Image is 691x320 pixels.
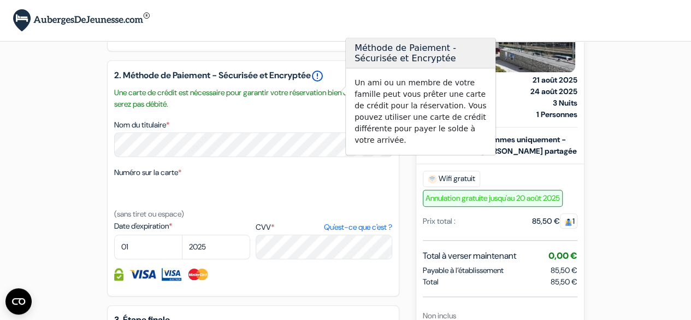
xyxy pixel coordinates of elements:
[114,167,181,178] label: Numéro sur la carte
[114,220,250,232] label: Date d'expiration
[551,265,577,275] span: 85,50 €
[423,249,516,262] span: Total à verser maintenant
[311,69,324,83] a: error_outline
[162,268,181,281] img: Visa Electron
[564,217,572,225] img: guest.svg
[256,222,392,233] label: CVV
[114,209,184,219] small: (sans tiret ou espace)
[346,38,495,68] h3: Méthode de Paiement - Sécurisée et Encryptée
[553,97,577,108] strong: 3 Nuits
[423,170,480,187] span: Wifi gratuit
[423,276,439,287] span: Total
[423,264,504,276] span: Payable à l’établissement
[114,87,392,110] small: Une carte de crédit est nécessaire pour garantir votre réservation bien que vous ne serez pas déb...
[423,134,577,155] b: Dortoir de 4 lits - Femmes uniquement - Standard - Salle [PERSON_NAME] partagée
[5,288,32,315] button: Ouvrir le widget CMP
[536,108,577,120] strong: 1 Personnes
[428,174,436,183] img: free_wifi.svg
[423,189,563,206] span: Annulation gratuite jusqu'au 20 août 2025
[551,276,577,287] span: 85,50 €
[530,85,577,97] strong: 24 août 2025
[346,68,495,155] div: Un ami ou un membre de votre famille peut vous prêter une carte de crédit pour la réservation. Vo...
[532,215,577,226] div: 85,50 €
[187,268,209,281] img: Master Card
[560,213,577,228] span: 1
[323,222,392,233] a: Qu'est-ce que c'est ?
[13,9,150,32] img: AubergesDeJeunesse.com
[423,215,456,226] div: Prix total :
[114,69,392,83] h5: 2. Méthode de Paiement - Sécurisée et Encryptée
[533,74,577,85] strong: 21 août 2025
[548,249,577,261] span: 0,00 €
[114,119,169,131] label: Nom du titulaire
[114,268,123,281] img: Information de carte de crédit entièrement encryptée et sécurisée
[129,268,156,281] img: Visa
